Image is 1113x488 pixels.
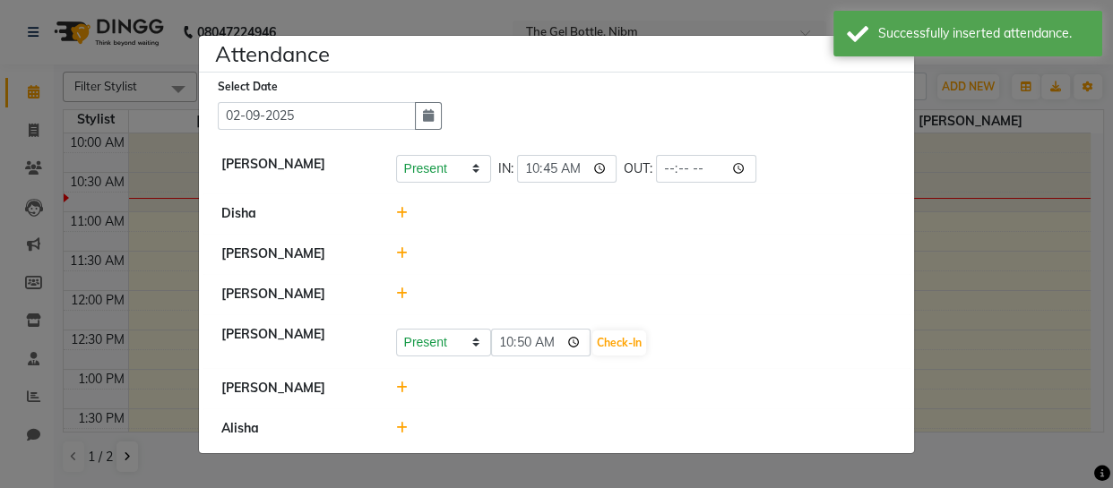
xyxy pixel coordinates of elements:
[218,102,416,130] input: Select date
[208,204,383,223] div: Disha
[624,159,652,178] span: OUT:
[218,79,278,95] label: Select Date
[215,38,330,70] h4: Attendance
[208,285,383,304] div: [PERSON_NAME]
[592,330,646,355] button: Check-In
[208,419,383,438] div: Alisha
[498,159,513,178] span: IN:
[208,244,383,263] div: [PERSON_NAME]
[208,155,383,183] div: [PERSON_NAME]
[208,379,383,398] div: [PERSON_NAME]
[878,24,1089,43] div: Successfully inserted attendance.
[208,325,383,357] div: [PERSON_NAME]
